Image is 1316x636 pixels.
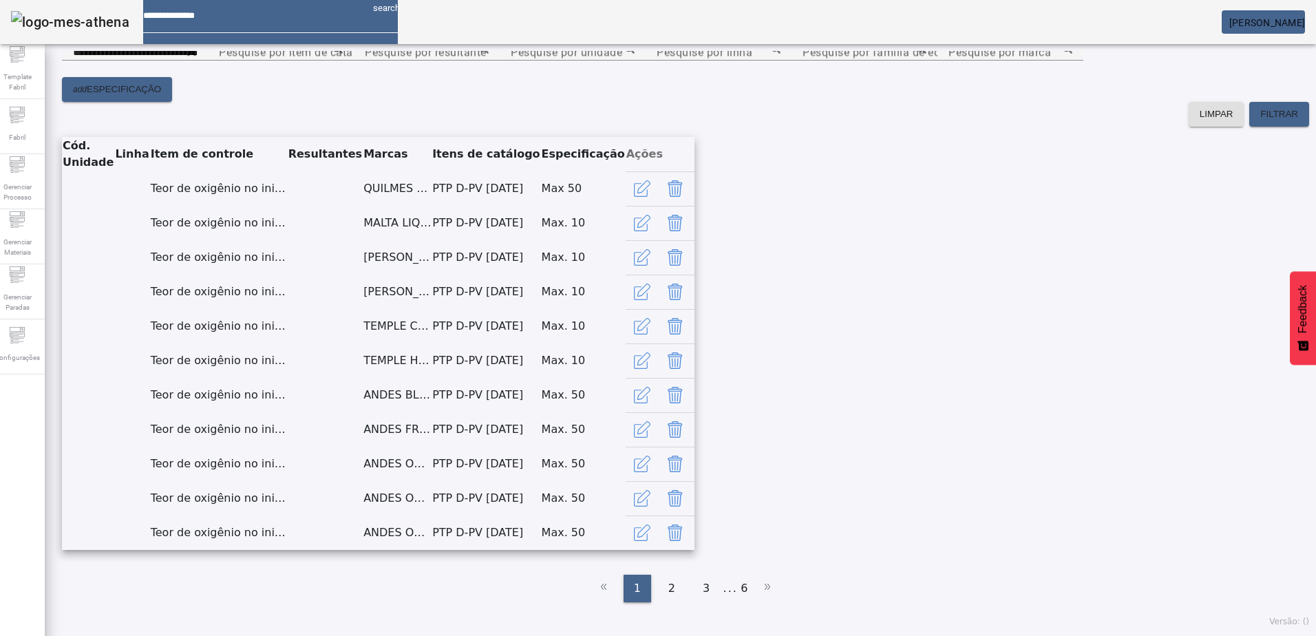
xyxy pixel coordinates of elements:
td: Teor de oxigênio no inicio da filtração [150,171,288,206]
td: PTP D-PV [DATE] [432,516,540,550]
td: ANDES ORIGEN IPA [363,481,432,516]
td: Max. 50 [541,481,626,516]
td: PTP D-PV [DATE] [432,412,540,447]
td: PTP D-PV [DATE] [432,240,540,275]
button: Delete [659,275,692,308]
mat-label: Pesquise por linha [657,45,752,59]
li: 6 [741,575,747,602]
td: Max. 10 [541,240,626,275]
td: Teor de oxigênio no inicio da filtração [150,378,288,412]
button: Delete [659,310,692,343]
td: Teor de oxigênio no inicio da filtração [150,412,288,447]
td: PTP D-PV [DATE] [432,481,540,516]
td: PTP D-PV [DATE] [432,309,540,343]
td: TEMPLE HONEY [363,343,432,378]
td: Max. 50 [541,447,626,481]
button: Delete [659,241,692,274]
button: Delete [659,206,692,240]
img: logo-mes-athena [11,11,129,33]
button: Delete [659,344,692,377]
td: Teor de oxigênio no inicio da filtração [150,481,288,516]
th: Item de controle [150,137,288,171]
th: Ações [626,137,694,171]
td: Max. 10 [541,309,626,343]
button: Delete [659,379,692,412]
td: PTP D-PV [DATE] [432,447,540,481]
td: [PERSON_NAME] WINE [363,240,432,275]
mat-label: Pesquise por família de equipamento [803,45,996,59]
button: Delete [659,413,692,446]
span: 3 [703,580,710,597]
td: PTP D-PV [DATE] [432,275,540,309]
td: ANDES FRESQUITA [363,412,432,447]
mat-label: Pesquise por marca [948,45,1051,59]
td: MALTA LIQUIDA [363,206,432,240]
th: Itens de catálogo [432,137,540,171]
button: Delete [659,172,692,205]
td: PTP D-PV [DATE] [432,378,540,412]
td: QUILMES DOBLE MALTA [363,171,432,206]
td: Max. 50 [541,412,626,447]
th: Marcas [363,137,432,171]
span: ESPECIFICAÇÃO [87,83,161,96]
td: PTP D-PV [DATE] [432,171,540,206]
span: [PERSON_NAME] [1229,17,1305,28]
span: 2 [668,580,675,597]
td: Teor de oxigênio no inicio da filtração [150,343,288,378]
span: LIMPAR [1200,107,1233,121]
button: Delete [659,447,692,480]
button: FILTRAR [1249,102,1309,127]
span: Feedback [1297,285,1309,333]
td: Teor de oxigênio no inicio da filtração [150,516,288,550]
span: Versão: () [1269,617,1309,626]
th: Especificação [541,137,626,171]
td: ANDES ORIGEN MIEL [363,516,432,550]
td: Max. 50 [541,516,626,550]
button: Delete [659,482,692,515]
th: Resultantes [288,137,363,171]
td: Max 50 [541,171,626,206]
th: Linha [114,137,149,171]
mat-label: Pesquise por item de catálogo [219,45,376,59]
mat-label: Pesquise por resultante [365,45,487,59]
td: ANDES BLANCA [363,378,432,412]
td: Teor de oxigênio no inicio da filtração [150,447,288,481]
td: Teor de oxigênio no inicio da filtração [150,275,288,309]
td: Max. 10 [541,275,626,309]
li: ... [723,575,737,602]
td: [PERSON_NAME] [363,275,432,309]
td: Max. 10 [541,343,626,378]
td: PTP D-PV [DATE] [432,206,540,240]
button: addESPECIFICAÇÃO [62,77,172,102]
td: ANDES ORIGEN CRIOLLA [363,447,432,481]
td: Teor de oxigênio no inicio da filtração [150,240,288,275]
td: Teor de oxigênio no inicio da filtração [150,206,288,240]
td: Teor de oxigênio no inicio da filtração [150,309,288,343]
td: Max. 10 [541,206,626,240]
td: Max. 50 [541,378,626,412]
mat-label: Pesquise por unidade [511,45,622,59]
td: TEMPLE CÓSMICA [363,309,432,343]
button: Feedback - Mostrar pesquisa [1290,271,1316,365]
th: Cód. Unidade [62,137,114,171]
span: FILTRAR [1260,107,1298,121]
button: LIMPAR [1189,102,1244,127]
input: Number [73,44,197,61]
button: Delete [659,516,692,549]
td: PTP D-PV [DATE] [432,343,540,378]
span: Fabril [5,128,30,147]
